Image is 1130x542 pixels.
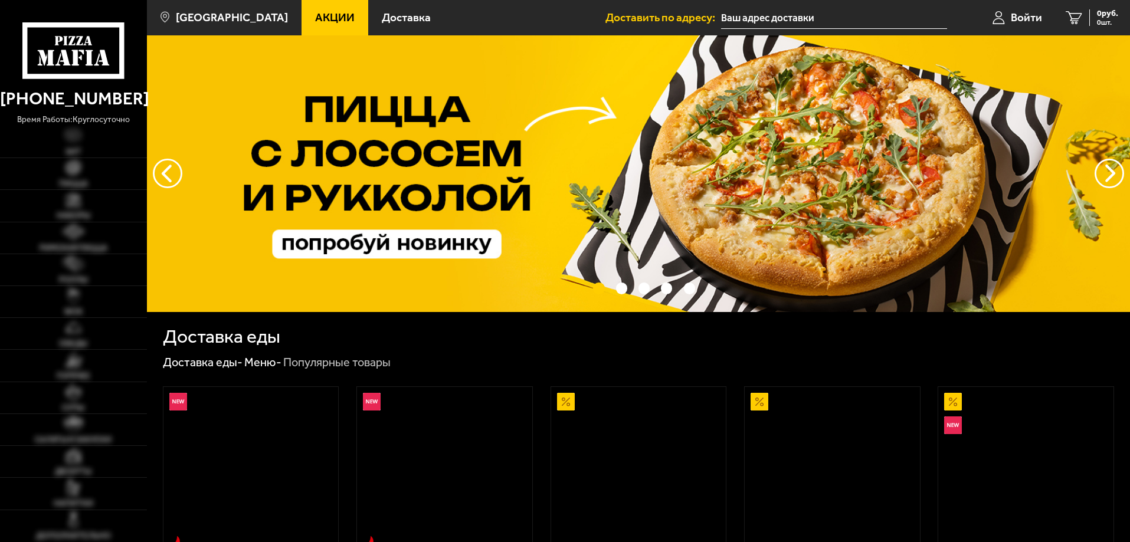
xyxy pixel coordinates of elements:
[169,393,187,410] img: Новинка
[1011,12,1042,23] span: Войти
[176,12,288,23] span: [GEOGRAPHIC_DATA]
[59,276,88,284] span: Роллы
[382,12,431,23] span: Доставка
[35,436,112,444] span: Салаты и закуски
[54,500,93,508] span: Напитки
[55,468,91,476] span: Десерты
[36,532,111,540] span: Дополнительно
[62,404,84,412] span: Супы
[593,283,604,294] button: точки переключения
[153,159,182,188] button: следующий
[638,283,650,294] button: точки переключения
[944,393,962,410] img: Акционный
[751,393,768,410] img: Акционный
[1097,9,1118,18] span: 0 руб.
[59,180,88,188] span: Пицца
[57,212,90,220] span: Наборы
[1097,19,1118,26] span: 0 шт.
[363,393,381,410] img: Новинка
[944,416,962,434] img: Новинка
[65,148,81,156] span: Хит
[163,355,243,369] a: Доставка еды-
[616,283,627,294] button: точки переключения
[684,283,695,294] button: точки переключения
[59,340,87,348] span: Обеды
[721,7,947,29] input: Ваш адрес доставки
[1095,159,1124,188] button: предыдущий
[64,308,83,316] span: WOK
[57,372,90,380] span: Горячее
[40,244,107,252] span: Римская пицца
[557,393,575,410] img: Акционный
[244,355,281,369] a: Меню-
[605,12,721,23] span: Доставить по адресу:
[283,355,391,370] div: Популярные товары
[315,12,355,23] span: Акции
[163,327,280,346] h1: Доставка еды
[661,283,672,294] button: точки переключения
